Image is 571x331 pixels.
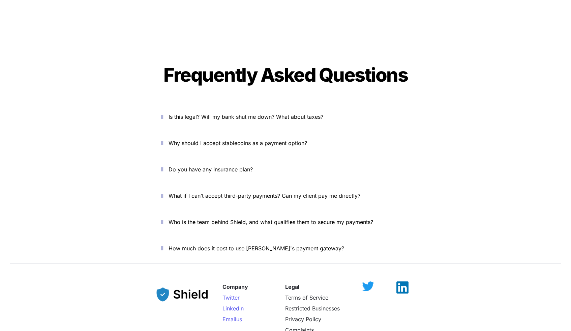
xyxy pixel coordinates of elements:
[169,113,323,120] span: Is this legal? Will my bank shut me down? What about taxes?
[236,316,242,323] span: us
[151,133,420,154] button: Why should I accept stablecoins as a payment option?
[222,305,244,312] a: LinkedIn
[169,140,307,146] span: Why should I accept stablecoins as a payment option?
[222,294,240,301] a: Twitter
[169,219,373,225] span: Who is the team behind Shield, and what qualifies them to secure my payments?
[285,305,340,312] a: Restricted Businesses
[151,212,420,232] button: Who is the team behind Shield, and what qualifies them to secure my payments?
[285,283,299,290] strong: Legal
[222,316,236,323] span: Email
[222,283,248,290] strong: Company
[163,63,408,86] span: Frequently Asked Questions
[222,316,242,323] a: Emailus
[169,166,253,173] span: Do you have any insurance plan?
[169,245,344,252] span: How much does it cost to use [PERSON_NAME]'s payment gateway?
[285,294,328,301] a: Terms of Service
[151,159,420,180] button: Do you have any insurance plan?
[151,106,420,127] button: Is this legal? Will my bank shut me down? What about taxes?
[285,316,321,323] a: Privacy Policy
[169,192,360,199] span: What if I can’t accept third-party payments? Can my client pay me directly?
[151,185,420,206] button: What if I can’t accept third-party payments? Can my client pay me directly?
[151,238,420,259] button: How much does it cost to use [PERSON_NAME]'s payment gateway?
